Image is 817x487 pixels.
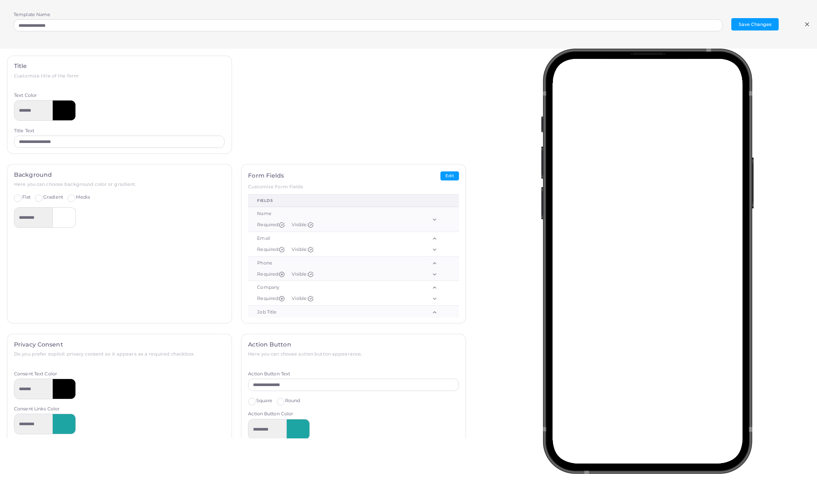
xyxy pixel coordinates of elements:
[257,309,402,316] div: Job Title
[248,411,293,417] label: Action Button Color
[257,235,402,242] div: Email
[248,351,459,357] h6: Here you can choose action button appearance.
[411,194,459,207] th: Order
[257,284,402,291] div: Company
[257,222,285,227] span: Required:
[248,184,459,190] h6: Customize Form Fields
[14,341,225,348] h4: Privacy Consent
[285,398,300,403] span: Round
[14,406,59,412] label: Consent Links Color
[292,271,314,277] span: Visible:
[14,73,225,79] h6: Customize title of the form
[257,211,402,217] div: Name
[440,171,459,181] button: Edit
[22,194,30,200] span: Flat
[14,128,34,134] label: Title Text
[14,171,225,178] h4: Background
[14,12,50,18] label: Template Name
[257,295,285,301] span: Required:
[257,260,402,267] div: Phone
[76,194,90,200] span: Media
[256,398,272,403] span: Square
[292,246,314,252] span: Visible:
[292,222,314,227] span: Visible:
[14,182,225,187] h6: Here you can choose background color or gradient.
[248,341,459,348] h4: Action Button
[257,246,285,252] span: Required:
[731,18,779,30] button: Save Changes
[14,92,37,99] label: Text Color
[14,351,225,357] h6: Do you prefer explicit privacy consent so it appears as a required checkbox
[257,271,285,277] span: Required:
[14,63,225,70] h4: Title
[14,371,57,377] label: Consent Text Color
[248,371,290,377] label: Action Button Text
[43,194,63,200] span: Gradient
[248,172,284,179] h4: Form Fields
[257,198,402,204] div: fields
[292,295,314,301] span: Visible:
